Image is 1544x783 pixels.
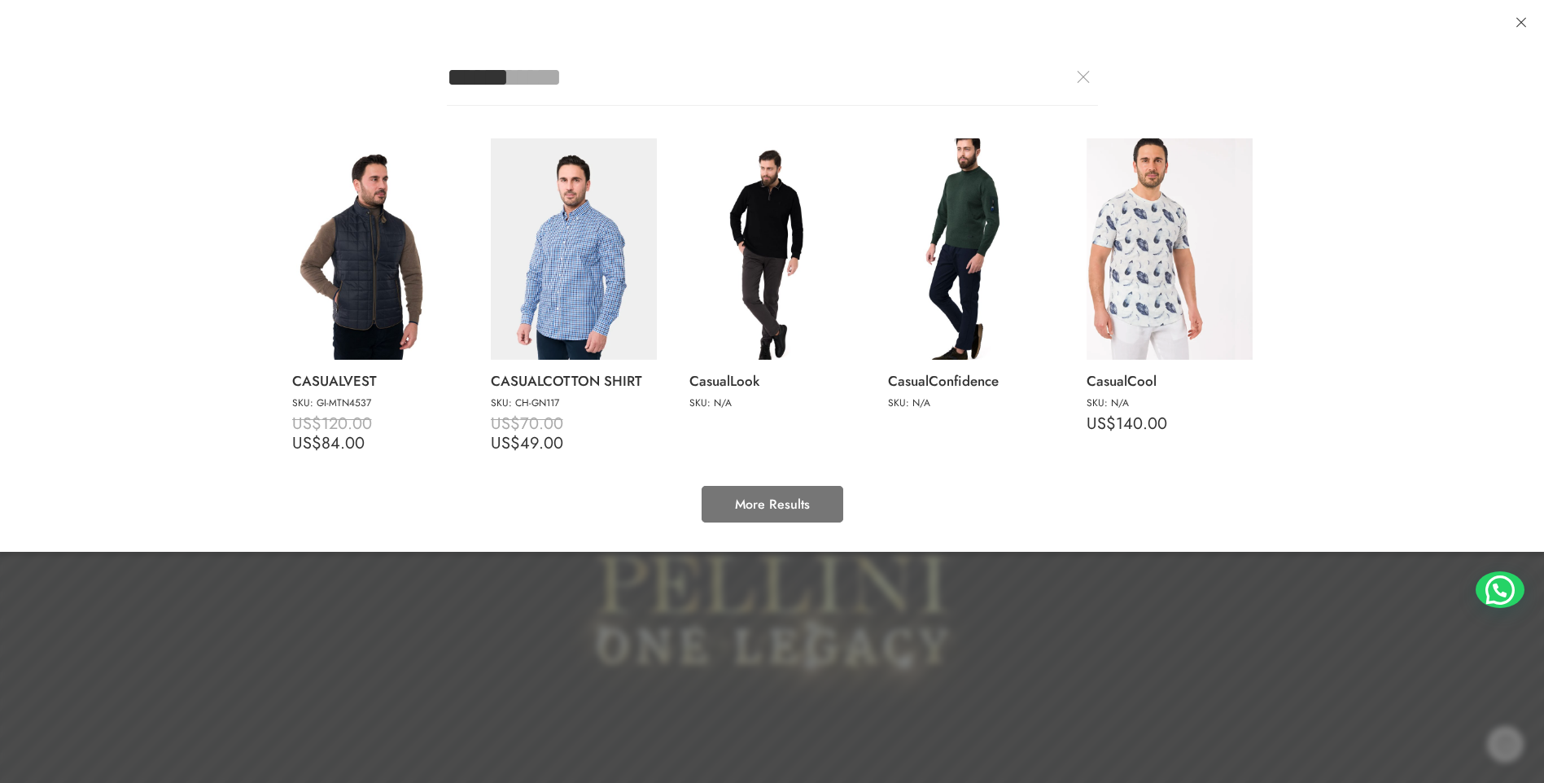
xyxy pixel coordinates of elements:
a: CASUALCOTTON SHIRTSKU: CH-GN117US$70.00US$49.00 [491,138,657,453]
strong: CASUAL [491,371,543,391]
small: SKU: N/A [1087,398,1253,408]
span: US$ [292,431,321,455]
strong: Casual [689,371,730,391]
bdi: 49.00 [491,431,563,455]
p: Confidence [888,372,1054,390]
a: CasualConfidenceSKU: N/A [888,138,1054,426]
strong: CASUAL [292,371,343,391]
span: US$ [292,412,321,435]
bdi: 84.00 [292,431,365,455]
p: VEST [292,372,458,390]
a: CasualCoolSKU: N/AUS$140.00 [1087,138,1253,434]
p: COTTON SHIRT [491,372,657,390]
a: Close search [1507,8,1536,37]
span: US$ [491,412,520,435]
small: SKU: N/A [689,398,855,408]
bdi: 70.00 [491,412,563,435]
a: CASUALVESTSKU: GI-MTN4537US$120.00US$84.00 [292,138,458,453]
a: More Results [702,486,843,523]
a: CasualLookSKU: N/A [689,138,855,426]
bdi: 120.00 [292,412,372,435]
span: US$ [491,431,520,455]
p: Look [689,372,855,390]
p: Cool [1087,372,1253,390]
span: US$ [1087,412,1116,435]
bdi: 140.00 [1087,412,1167,435]
strong: Casual [1087,371,1127,391]
small: SKU: N/A [888,398,1054,408]
small: SKU: CH-GN117 [491,398,657,408]
strong: Casual [888,371,929,391]
small: SKU: GI-MTN4537 [292,398,458,408]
